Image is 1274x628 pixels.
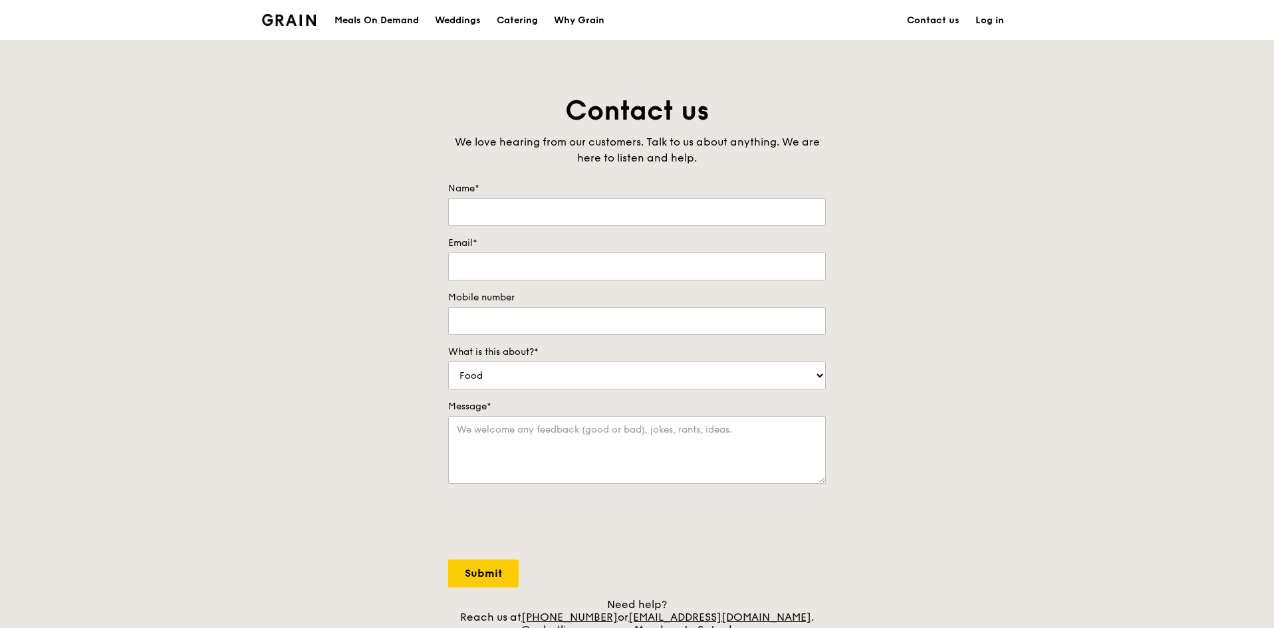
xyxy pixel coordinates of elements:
[899,1,967,41] a: Contact us
[435,1,481,41] div: Weddings
[448,400,826,413] label: Message*
[967,1,1012,41] a: Log in
[489,1,546,41] a: Catering
[448,134,826,166] div: We love hearing from our customers. Talk to us about anything. We are here to listen and help.
[448,93,826,129] h1: Contact us
[448,497,650,549] iframe: reCAPTCHA
[448,291,826,304] label: Mobile number
[448,346,826,359] label: What is this about?*
[427,1,489,41] a: Weddings
[521,611,618,623] a: [PHONE_NUMBER]
[628,611,811,623] a: [EMAIL_ADDRESS][DOMAIN_NAME]
[497,1,538,41] div: Catering
[448,237,826,250] label: Email*
[448,182,826,195] label: Name*
[334,1,419,41] div: Meals On Demand
[262,14,316,26] img: Grain
[554,1,604,41] div: Why Grain
[448,560,519,587] input: Submit
[546,1,612,41] a: Why Grain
